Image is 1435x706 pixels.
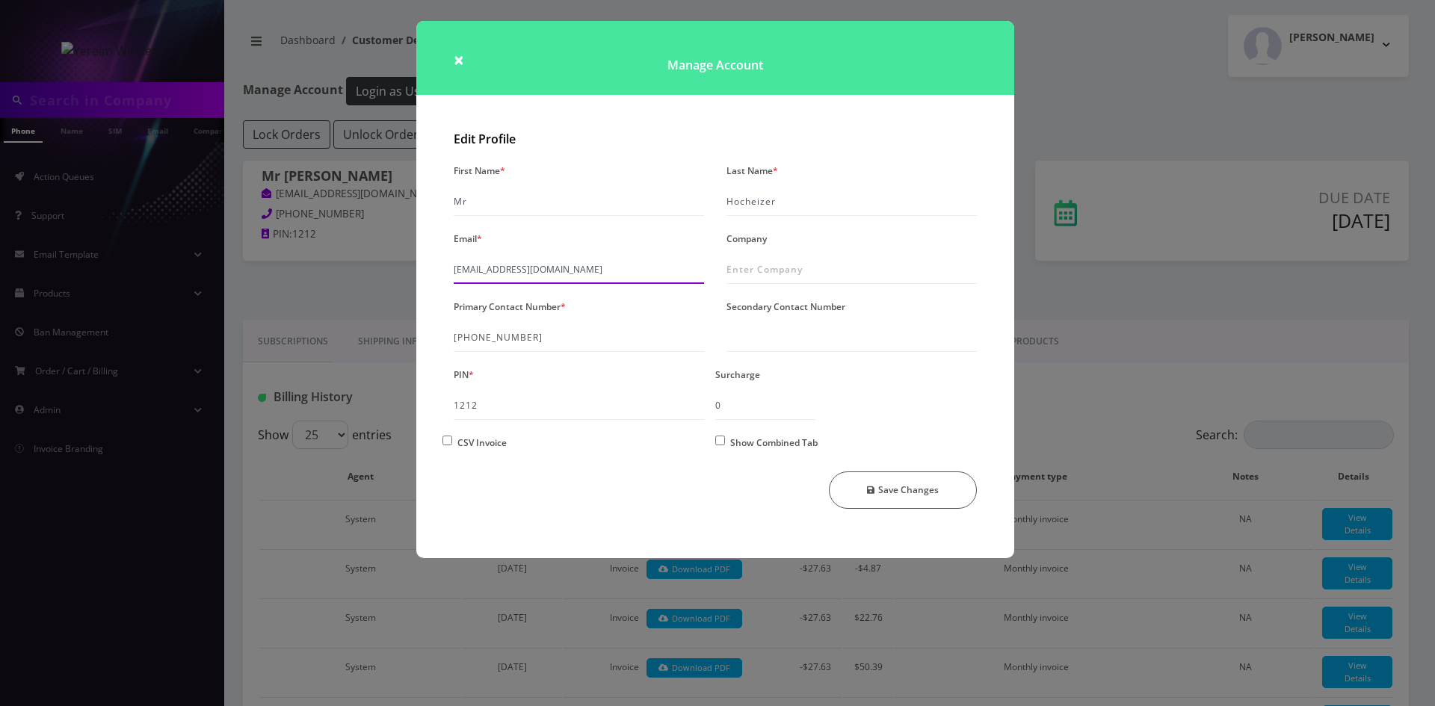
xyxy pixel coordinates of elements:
input: Enter First Name [454,188,704,216]
label: CSV Invoice [457,432,507,453]
label: Show Combined Tab [730,432,818,453]
span: × [454,47,464,72]
h2: Edit Profile [454,132,977,146]
input: XX [715,391,815,420]
label: Last Name [726,160,778,182]
input: Enter Email Address [454,256,704,284]
label: Company [726,228,767,250]
h1: Manage Account [416,21,1014,95]
label: First Name [454,160,505,182]
label: PIN [454,364,474,385]
input: XXXX [454,391,704,420]
button: Save Changes [829,471,978,509]
label: Email [454,228,482,250]
input: Enter Company [726,256,977,284]
label: Surcharge [715,364,760,385]
label: Primary Contact Number [454,296,566,318]
button: Close [454,51,464,69]
input: Enter Last Name [726,188,977,216]
label: Secondary Contact Number [726,296,845,318]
